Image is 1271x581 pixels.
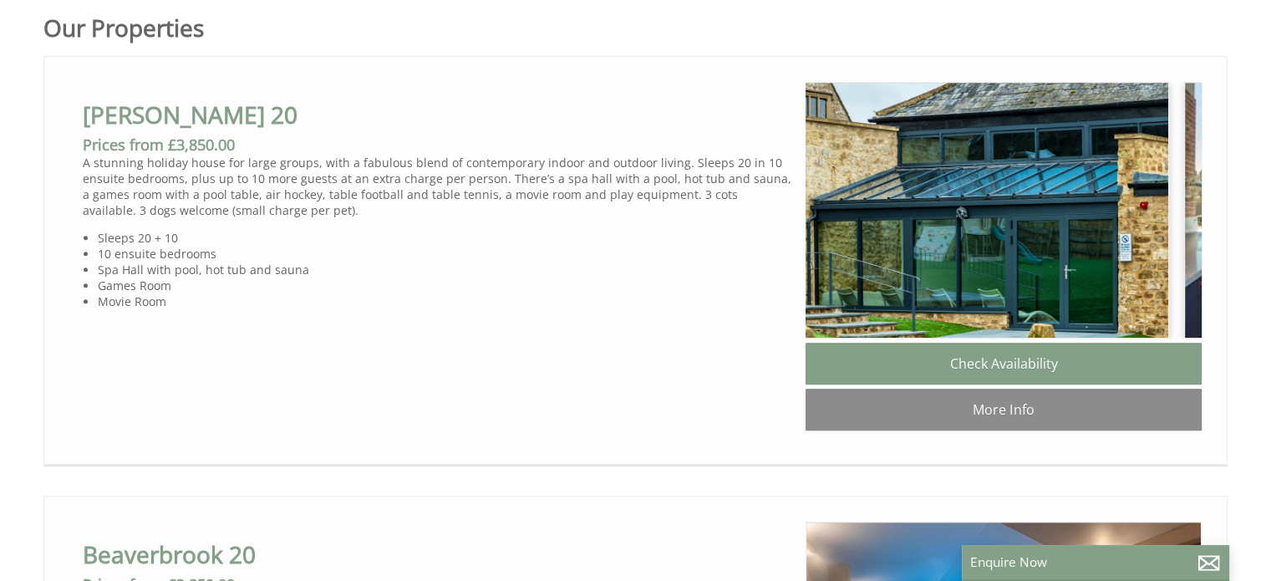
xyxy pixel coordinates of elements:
li: Games Room [98,278,792,293]
a: Beaverbrook 20 [83,538,256,570]
li: Sleeps 20 + 10 [98,230,792,246]
p: A stunning holiday house for large groups, with a fabulous blend of contemporary indoor and outdo... [83,155,792,218]
li: Spa Hall with pool, hot tub and sauna [98,262,792,278]
a: More Info [806,389,1202,431]
a: Check Availability [806,343,1202,385]
li: 10 ensuite bedrooms [98,246,792,262]
img: RCP24-MGSC-12-FB.original.jpg [773,82,1169,339]
h1: Our Properties [43,12,813,43]
p: Enquire Now [970,553,1221,571]
li: Movie Room [98,293,792,309]
h3: Prices from £3,850.00 [83,135,792,155]
a: [PERSON_NAME] 20 [83,99,297,130]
